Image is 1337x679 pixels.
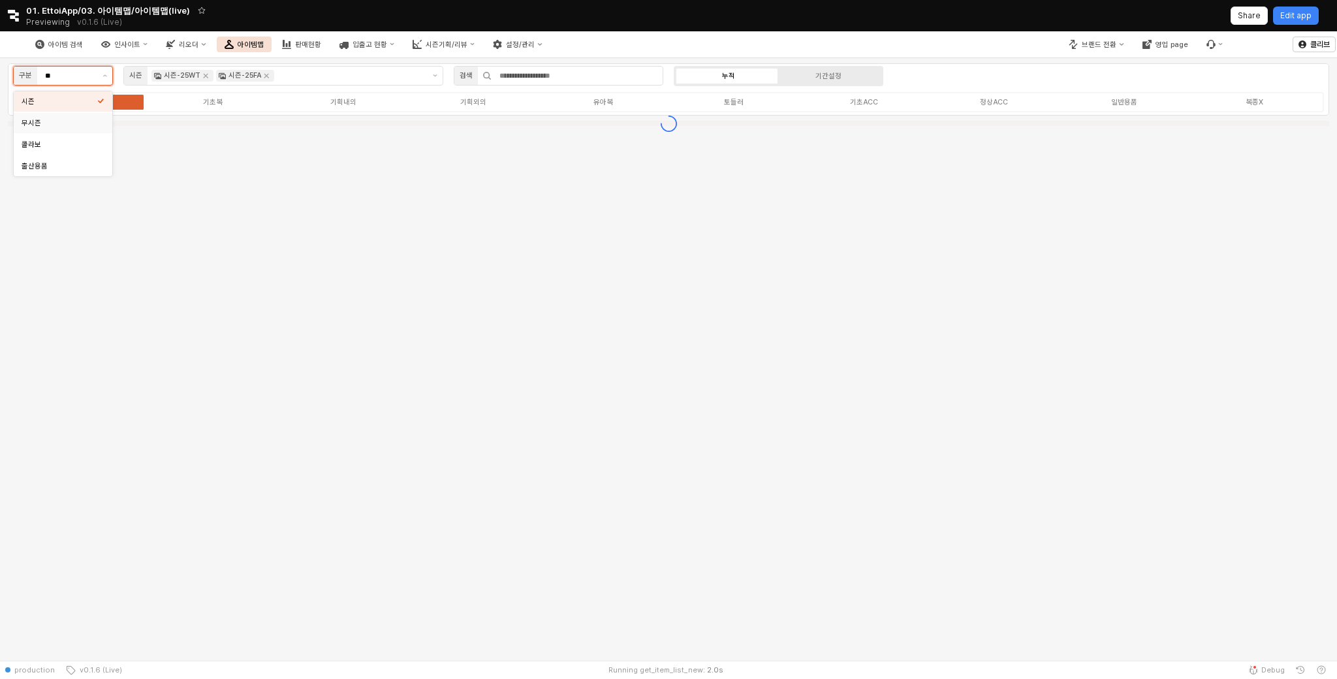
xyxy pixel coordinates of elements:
div: 설정/관리 [485,37,550,52]
label: 유아복 [539,97,668,108]
div: 아이템맵 [238,40,264,49]
div: 일반용품 [1111,98,1137,106]
div: 인사이트 [114,40,140,49]
div: 입출고 현황 [353,40,387,49]
div: 시즌 [129,70,142,82]
label: 기획외의 [408,97,538,108]
label: 기초ACC [798,97,928,108]
p: 클리브 [1310,39,1330,50]
label: 정상ACC [929,97,1059,108]
div: 콜라보 [22,140,97,150]
div: 영업 page [1135,37,1196,52]
p: Share [1238,10,1261,21]
div: 시즌-25WT [164,70,200,82]
div: Menu item 6 [1199,37,1231,52]
div: 기간설정 [815,72,842,80]
div: 영업 page [1156,40,1188,49]
button: History [1290,661,1311,679]
label: 기간설정 [779,71,879,82]
div: 아이템 검색 [48,40,83,49]
div: 입출고 현황 [332,37,402,52]
div: 시즌기획/리뷰 [405,37,482,52]
span: Debug [1261,665,1285,675]
div: 복종X [1246,98,1263,106]
button: Add app to favorites [195,4,208,17]
div: 누적 [722,72,735,80]
div: Remove 시즌-25FA [264,73,269,78]
label: 기획내의 [278,97,408,108]
div: 시즌 [22,97,97,106]
span: Previewing [26,16,70,29]
span: v0.1.6 (Live) [76,665,122,675]
div: 판매현황 [274,37,329,52]
span: 2.0 s [707,665,723,675]
label: 누적 [678,71,779,82]
div: 판매현황 [295,40,321,49]
div: 구분 [19,70,32,82]
button: 제안 사항 표시 [97,67,112,85]
div: 기획내의 [330,98,356,106]
div: 출산용품 [22,161,97,171]
div: Previewing v0.1.6 (Live) [26,13,129,31]
label: 토들러 [668,97,798,108]
div: 인사이트 [93,37,155,52]
span: production [14,665,55,675]
div: 아이템 검색 [27,37,91,52]
label: 복종X [1189,97,1319,108]
button: Help [1311,661,1332,679]
div: 브랜드 전환 [1061,37,1131,52]
div: 기초ACC [850,98,878,106]
div: 브랜드 전환 [1082,40,1116,49]
div: 설정/관리 [506,40,535,49]
div: 리오더 [179,40,198,49]
button: Releases and History [70,13,129,31]
div: 정상ACC [980,98,1008,106]
span: 01. EttoiApp/03. 아이템맵/아이템맵(live) [26,4,190,17]
div: Remove 시즌-25WT [203,73,208,78]
div: 검색 [460,70,473,82]
div: 시즌기획/리뷰 [426,40,467,49]
label: 일반용품 [1059,97,1189,108]
p: Edit app [1280,10,1312,21]
div: Select an option [14,91,112,177]
div: 기초복 [203,98,223,106]
p: v0.1.6 (Live) [77,17,122,27]
label: 기초복 [148,97,277,108]
div: 리오더 [158,37,213,52]
div: 기획외의 [460,98,486,106]
div: 무시즌 [22,118,97,128]
div: 아이템맵 [217,37,272,52]
div: 유아복 [593,98,613,106]
button: 제안 사항 표시 [428,67,443,85]
button: Share app [1231,7,1268,25]
div: 시즌-25FA [228,70,261,82]
div: 토들러 [724,98,744,106]
span: Running get_item_list_new: [608,665,705,675]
